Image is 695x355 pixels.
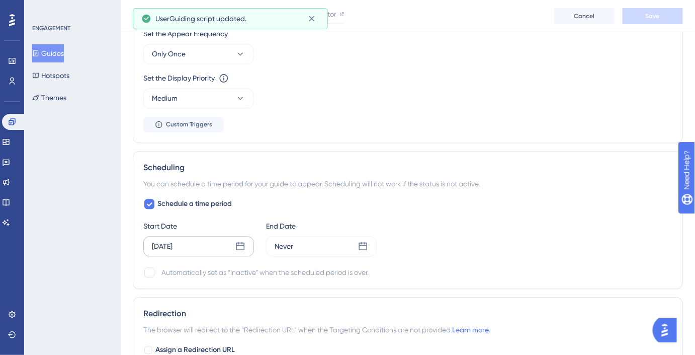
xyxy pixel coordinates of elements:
[32,66,69,85] button: Hotspots
[166,120,212,128] span: Custom Triggers
[266,220,377,232] div: End Date
[152,48,186,60] span: Only Once
[24,3,63,15] span: Need Help?
[161,266,369,278] div: Automatically set as “Inactive” when the scheduled period is over.
[143,162,672,174] div: Scheduling
[143,116,224,132] button: Custom Triggers
[275,240,293,252] div: Never
[554,8,615,24] button: Cancel
[32,89,66,107] button: Themes
[157,198,232,210] span: Schedule a time period
[646,12,660,20] span: Save
[155,13,246,25] span: UserGuiding script updated.
[143,28,672,40] div: Set the Appear Frequency
[152,92,178,104] span: Medium
[152,240,172,252] div: [DATE]
[143,308,672,320] div: Redirection
[143,324,490,336] span: The browser will redirect to the “Redirection URL” when the Targeting Conditions are not provided.
[32,24,70,32] div: ENGAGEMENT
[143,88,254,108] button: Medium
[143,44,254,64] button: Only Once
[574,12,595,20] span: Cancel
[623,8,683,24] button: Save
[143,178,672,190] div: You can schedule a time period for your guide to appear. Scheduling will not work if the status i...
[143,220,254,232] div: Start Date
[653,315,683,345] iframe: UserGuiding AI Assistant Launcher
[452,326,490,334] a: Learn more.
[32,44,64,62] button: Guides
[143,72,215,84] div: Set the Display Priority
